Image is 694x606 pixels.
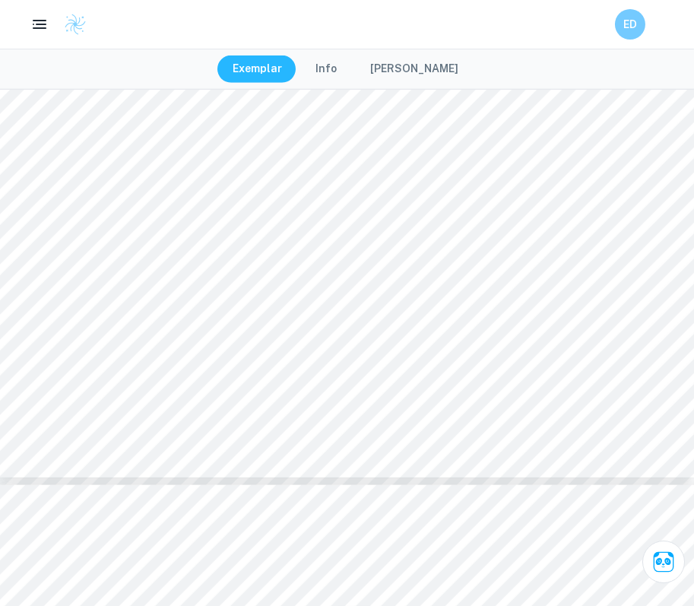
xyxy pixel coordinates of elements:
button: ED [615,9,645,40]
button: [PERSON_NAME] [355,56,474,83]
button: Exemplar [217,56,297,83]
button: Info [300,56,352,83]
a: Clastify logo [55,13,87,36]
h6: ED [622,16,639,33]
img: Clastify logo [64,13,87,36]
button: Ask Clai [642,541,685,583]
